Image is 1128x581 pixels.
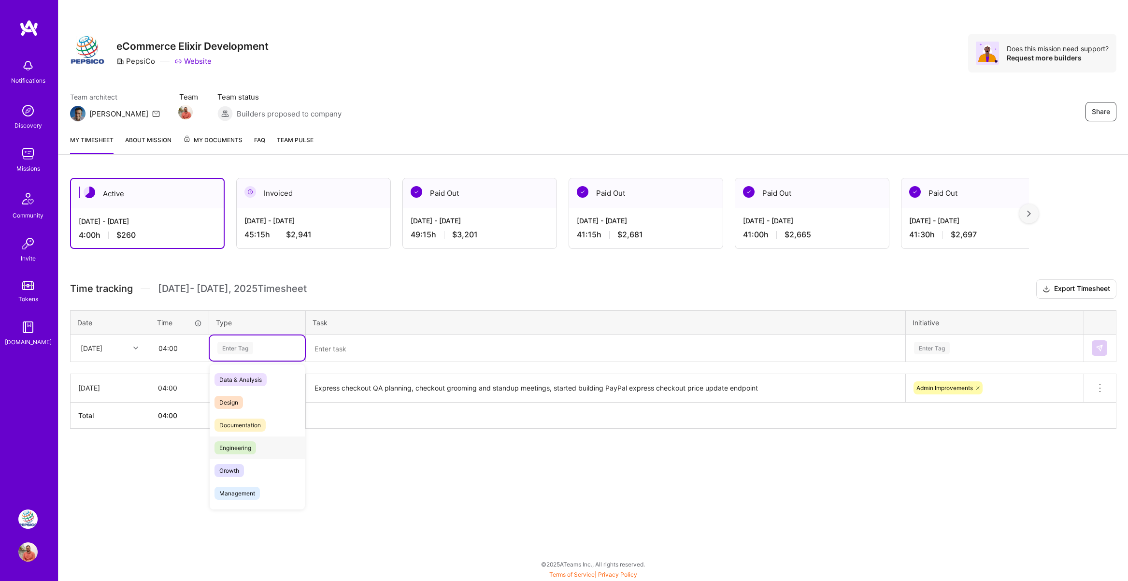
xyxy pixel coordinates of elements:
[214,464,244,477] span: Growth
[116,56,155,66] div: PepsiCo
[1085,102,1116,121] button: Share
[70,34,105,69] img: Company Logo
[452,230,478,240] span: $3,201
[785,230,811,240] span: $2,665
[133,346,138,350] i: icon Chevron
[21,253,36,263] div: Invite
[178,105,193,119] img: Team Member Avatar
[22,281,34,290] img: tokens
[11,75,45,86] div: Notifications
[214,396,243,409] span: Design
[617,230,643,240] span: $2,681
[70,106,86,121] img: Team Architect
[1092,107,1110,116] span: Share
[19,19,39,37] img: logo
[214,373,267,386] span: Data & Analysis
[743,216,881,226] div: [DATE] - [DATE]
[913,318,1077,328] div: Initiative
[976,42,999,65] img: Avatar
[214,419,266,432] span: Documentation
[1007,44,1109,53] div: Does this mission need support?
[183,135,243,154] a: My Documents
[244,186,256,198] img: Invoiced
[5,337,52,347] div: [DOMAIN_NAME]
[16,163,40,174] div: Missions
[13,210,43,220] div: Community
[577,230,715,240] div: 41:15 h
[901,178,1055,208] div: Paid Out
[549,571,595,578] a: Terms of Service
[237,178,390,208] div: Invoiced
[18,318,38,337] img: guide book
[16,542,40,562] a: User Avatar
[217,106,233,121] img: Builders proposed to company
[909,186,921,198] img: Paid Out
[307,375,904,402] textarea: Express checkout QA planning, checkout grooming and standup meetings, started building PayPal exp...
[411,230,549,240] div: 49:15 h
[152,110,160,117] i: icon Mail
[116,40,269,52] h3: eCommerce Elixir Development
[18,56,38,75] img: bell
[909,216,1047,226] div: [DATE] - [DATE]
[125,135,171,154] a: About Mission
[14,120,42,131] div: Discovery
[403,178,557,208] div: Paid Out
[70,283,133,295] span: Time tracking
[411,186,422,198] img: Paid Out
[209,310,306,334] th: Type
[89,109,148,119] div: [PERSON_NAME]
[914,341,950,356] div: Enter Tag
[70,135,114,154] a: My timesheet
[254,135,265,154] a: FAQ
[1027,210,1031,217] img: right
[158,283,307,295] span: [DATE] - [DATE] , 2025 Timesheet
[217,92,342,102] span: Team status
[214,441,256,454] span: Engineering
[549,571,637,578] span: |
[277,136,314,144] span: Team Pulse
[951,230,977,240] span: $2,697
[244,216,383,226] div: [DATE] - [DATE]
[18,144,38,163] img: teamwork
[183,135,243,145] span: My Documents
[84,187,95,198] img: Active
[79,230,216,240] div: 4:00 h
[16,187,40,210] img: Community
[1007,53,1109,62] div: Request more builders
[179,104,192,120] a: Team Member Avatar
[151,335,208,361] input: HH:MM
[286,230,312,240] span: $2,941
[150,402,209,428] th: 04:00
[1036,279,1116,299] button: Export Timesheet
[306,310,906,334] th: Task
[916,384,973,392] span: Admin Improvements
[71,310,150,334] th: Date
[16,509,40,529] a: PepsiCo: eCommerce Elixir Development
[411,216,549,226] div: [DATE] - [DATE]
[116,230,136,240] span: $260
[735,178,889,208] div: Paid Out
[78,383,142,393] div: [DATE]
[71,179,224,208] div: Active
[569,178,723,208] div: Paid Out
[598,571,637,578] a: Privacy Policy
[79,216,216,226] div: [DATE] - [DATE]
[71,402,150,428] th: Total
[214,487,260,500] span: Management
[743,186,755,198] img: Paid Out
[909,230,1047,240] div: 41:30 h
[150,375,209,401] input: HH:MM
[18,101,38,120] img: discovery
[577,216,715,226] div: [DATE] - [DATE]
[157,318,202,328] div: Time
[70,92,160,102] span: Team architect
[174,56,212,66] a: Website
[577,186,588,198] img: Paid Out
[81,343,102,353] div: [DATE]
[237,109,342,119] span: Builders proposed to company
[1042,284,1050,294] i: icon Download
[18,234,38,253] img: Invite
[18,294,38,304] div: Tokens
[18,542,38,562] img: User Avatar
[277,135,314,154] a: Team Pulse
